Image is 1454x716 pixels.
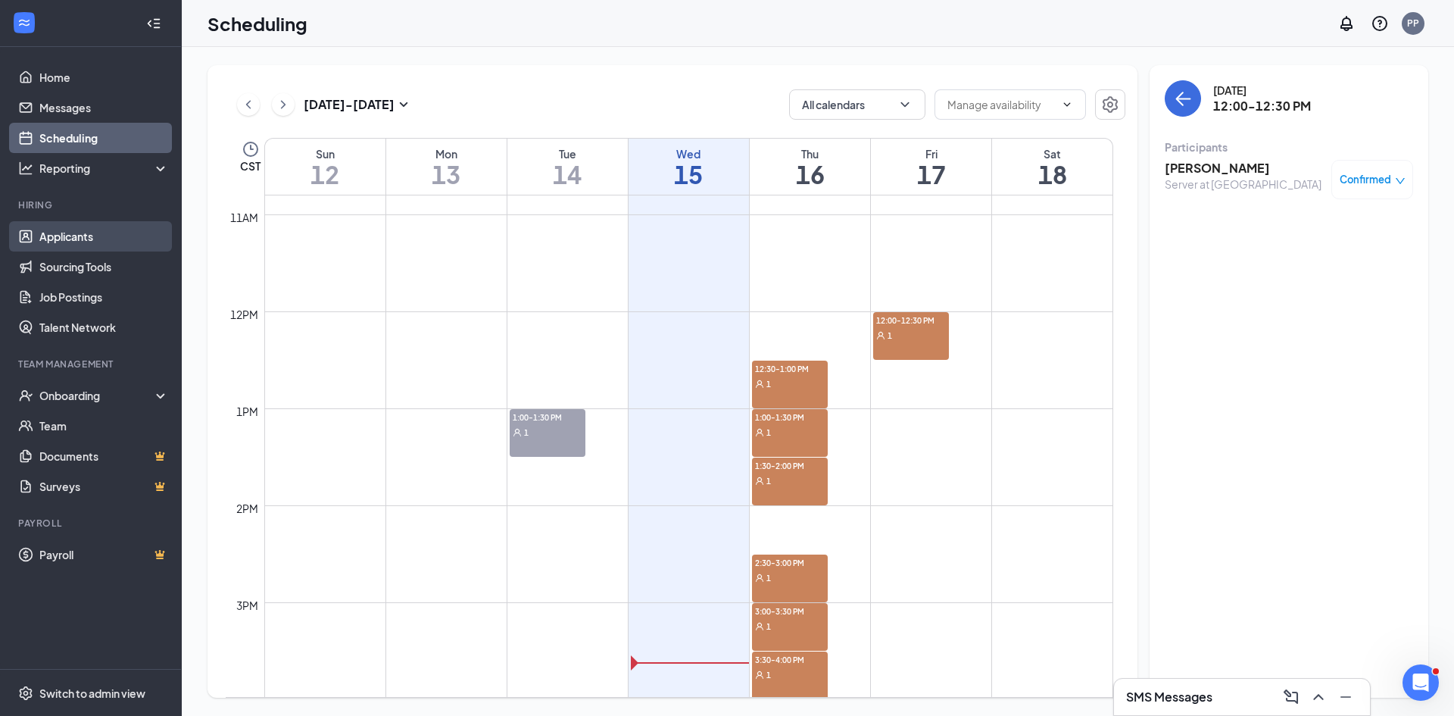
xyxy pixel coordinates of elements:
a: PayrollCrown [39,539,169,570]
button: ChevronUp [1306,685,1331,709]
button: Settings [1095,89,1125,120]
svg: QuestionInfo [1371,14,1389,33]
span: 1 [888,330,892,341]
div: Server at [GEOGRAPHIC_DATA] [1165,177,1321,192]
button: ChevronRight [272,93,295,116]
a: DocumentsCrown [39,441,169,471]
svg: User [755,380,764,389]
a: Team [39,411,169,441]
a: October 17, 2025 [871,139,991,195]
span: 1 [766,379,771,389]
a: Applicants [39,221,169,252]
div: 2pm [233,500,261,517]
span: 1 [524,427,529,438]
svg: ChevronDown [897,97,913,112]
button: ComposeMessage [1279,685,1303,709]
h3: [PERSON_NAME] [1165,160,1321,177]
div: Mon [386,146,507,161]
svg: User [755,428,764,437]
div: 12pm [227,306,261,323]
iframe: Intercom live chat [1403,664,1439,701]
svg: Clock [242,140,260,158]
div: [DATE] [1213,83,1311,98]
span: CST [240,158,261,174]
div: Switch to admin view [39,686,145,701]
span: 12:30-1:00 PM [752,361,828,376]
svg: User [755,477,764,486]
svg: Settings [18,686,33,701]
h1: 12 [265,161,385,187]
h1: 18 [992,161,1112,187]
a: October 18, 2025 [992,139,1112,195]
svg: ChevronDown [1061,98,1073,111]
a: October 12, 2025 [265,139,385,195]
div: Sun [265,146,385,161]
a: October 15, 2025 [629,139,749,195]
div: Fri [871,146,991,161]
a: Talent Network [39,312,169,342]
div: Tue [507,146,628,161]
div: 1pm [233,403,261,420]
div: Reporting [39,161,170,176]
span: down [1395,176,1406,186]
span: Confirmed [1340,172,1391,187]
div: Hiring [18,199,166,211]
h3: SMS Messages [1126,689,1212,705]
h1: 14 [507,161,628,187]
button: back-button [1165,80,1201,117]
svg: User [755,622,764,631]
div: Onboarding [39,388,156,403]
div: Sat [992,146,1112,161]
div: Wed [629,146,749,161]
div: Thu [750,146,870,161]
a: Scheduling [39,123,169,153]
span: 1 [766,573,771,583]
h3: 12:00-12:30 PM [1213,98,1311,114]
span: 1:30-2:00 PM [752,458,828,473]
svg: Analysis [18,161,33,176]
h3: [DATE] - [DATE] [304,96,395,113]
a: October 14, 2025 [507,139,628,195]
a: Home [39,62,169,92]
span: 1:00-1:30 PM [752,409,828,424]
h1: 17 [871,161,991,187]
div: Payroll [18,517,166,530]
span: 1 [766,427,771,438]
div: 11am [227,209,261,226]
span: 12:00-12:30 PM [873,312,949,327]
h1: Scheduling [207,11,307,36]
svg: User [755,671,764,680]
h1: 13 [386,161,507,187]
span: 1:00-1:30 PM [510,409,585,424]
span: 1 [766,621,771,632]
svg: WorkstreamLogo [17,15,32,30]
span: 2:30-3:00 PM [752,555,828,570]
a: October 13, 2025 [386,139,507,195]
button: ChevronLeft [237,93,260,116]
button: All calendarsChevronDown [789,89,925,120]
h1: 15 [629,161,749,187]
svg: SmallChevronDown [395,95,413,114]
div: Team Management [18,358,166,371]
div: 3pm [233,597,261,614]
svg: Notifications [1337,14,1356,33]
div: 4pm [233,694,261,711]
svg: ArrowLeft [1174,89,1192,108]
span: 3:00-3:30 PM [752,603,828,618]
svg: ChevronUp [1309,688,1328,706]
h1: 16 [750,161,870,187]
a: Sourcing Tools [39,252,169,282]
svg: User [513,428,522,437]
a: Job Postings [39,282,169,312]
span: 1 [766,476,771,486]
a: SurveysCrown [39,471,169,502]
svg: Minimize [1337,688,1355,706]
span: 1 [766,670,771,680]
div: PP [1407,17,1419,30]
svg: User [755,574,764,583]
svg: ChevronLeft [241,95,256,114]
svg: Collapse [146,16,161,31]
div: Participants [1165,139,1413,155]
svg: UserCheck [18,388,33,403]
